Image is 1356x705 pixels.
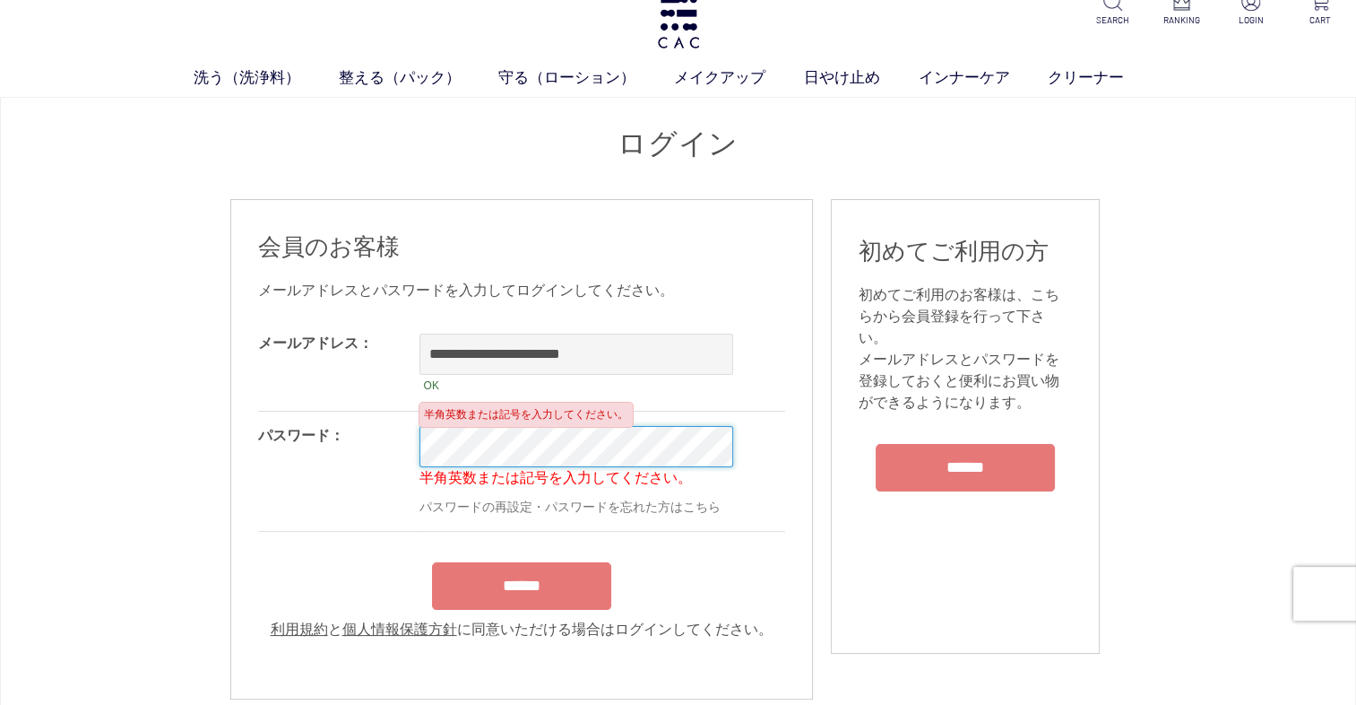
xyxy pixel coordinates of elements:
[419,402,634,428] div: 半角英数または記号を入力してください。
[342,622,457,637] a: 個人情報保護方針
[258,619,785,640] div: と に同意いただける場合はログインしてください。
[258,280,785,301] div: メールアドレスとパスワードを入力してログインしてください。
[230,125,1127,163] h1: ログイン
[258,335,373,351] label: メールアドレス：
[804,66,919,90] a: 日やけ止め
[1298,13,1342,27] p: CART
[258,233,400,260] span: 会員のお客様
[1160,13,1204,27] p: RANKING
[1229,13,1273,27] p: LOGIN
[419,500,721,514] a: パスワードの再設定・パスワードを忘れた方はこちら
[859,284,1072,413] div: 初めてご利用のお客様は、こちらから会員登録を行って下さい。 メールアドレスとパスワードを登録しておくと便利にお買い物ができるようになります。
[859,238,1049,265] span: 初めてご利用の方
[339,66,499,90] a: 整える（パック）
[498,66,674,90] a: 守る（ローション）
[419,375,733,396] div: OK
[919,66,1049,90] a: インナーケア
[419,467,885,489] p: 半角英数または記号を入力してください。
[271,622,328,637] a: 利用規約
[1048,66,1162,90] a: クリーナー
[258,428,344,443] label: パスワード：
[674,66,804,90] a: メイクアップ
[194,66,339,90] a: 洗う（洗浄料）
[1091,13,1135,27] p: SEARCH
